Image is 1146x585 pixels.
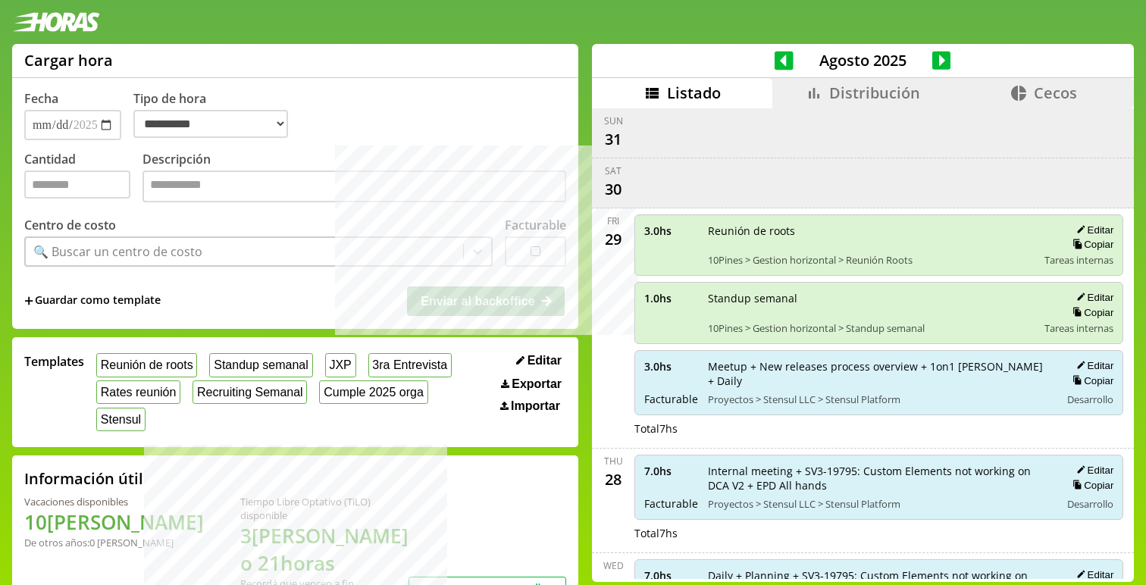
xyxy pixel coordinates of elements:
[528,354,562,368] span: Editar
[601,468,625,492] div: 28
[644,224,697,238] span: 3.0 hs
[209,353,312,377] button: Standup semanal
[142,170,566,202] textarea: Descripción
[708,253,1034,267] span: 10Pines > Gestion horizontal > Reunión Roots
[644,359,697,374] span: 3.0 hs
[12,12,100,32] img: logotipo
[1067,393,1113,406] span: Desarrollo
[644,464,697,478] span: 7.0 hs
[133,110,288,138] select: Tipo de hora
[24,292,33,309] span: +
[96,353,197,377] button: Reunión de roots
[512,377,562,391] span: Exportar
[325,353,356,377] button: JXP
[240,495,409,522] div: Tiempo Libre Optativo (TiLO) disponible
[496,377,566,392] button: Exportar
[604,114,623,127] div: Sun
[24,508,204,536] h1: 10 [PERSON_NAME]
[644,568,697,583] span: 7.0 hs
[708,291,1034,305] span: Standup semanal
[133,90,300,140] label: Tipo de hora
[1072,464,1113,477] button: Editar
[24,217,116,233] label: Centro de costo
[368,353,452,377] button: 3ra Entrevista
[634,526,1123,540] div: Total 7 hs
[1068,306,1113,319] button: Copiar
[24,170,130,199] input: Cantidad
[708,464,1050,493] span: Internal meeting + SV3-19795: Custom Elements not working on DCA V2 + EPD All hands
[511,399,560,413] span: Importar
[794,50,932,70] span: Agosto 2025
[1072,359,1113,372] button: Editar
[708,359,1050,388] span: Meetup + New releases process overview + 1on1 [PERSON_NAME] + Daily
[193,380,307,404] button: Recruiting Semanal
[96,380,180,404] button: Rates reunión
[512,353,566,368] button: Editar
[708,393,1050,406] span: Proyectos > Stensul LLC > Stensul Platform
[667,83,721,103] span: Listado
[829,83,920,103] span: Distribución
[24,151,142,206] label: Cantidad
[24,292,161,309] span: +Guardar como template
[142,151,566,206] label: Descripción
[634,421,1123,436] div: Total 7 hs
[644,496,697,511] span: Facturable
[1072,224,1113,236] button: Editar
[24,468,143,489] h2: Información útil
[1068,238,1113,251] button: Copiar
[24,90,58,107] label: Fecha
[644,392,697,406] span: Facturable
[24,50,113,70] h1: Cargar hora
[1072,568,1113,581] button: Editar
[33,243,202,260] div: 🔍 Buscar un centro de costo
[592,108,1134,580] div: scrollable content
[708,224,1034,238] span: Reunión de roots
[24,536,204,549] div: De otros años: 0 [PERSON_NAME]
[505,217,566,233] label: Facturable
[644,291,697,305] span: 1.0 hs
[708,497,1050,511] span: Proyectos > Stensul LLC > Stensul Platform
[240,522,409,577] h1: 3 [PERSON_NAME] o 21 horas
[1034,83,1077,103] span: Cecos
[607,214,619,227] div: Fri
[708,321,1034,335] span: 10Pines > Gestion horizontal > Standup semanal
[605,164,622,177] div: Sat
[1072,291,1113,304] button: Editar
[601,127,625,152] div: 31
[601,177,625,202] div: 30
[1044,321,1113,335] span: Tareas internas
[1068,479,1113,492] button: Copiar
[319,380,427,404] button: Cumple 2025 orga
[1068,374,1113,387] button: Copiar
[24,353,84,370] span: Templates
[604,455,623,468] div: Thu
[1044,253,1113,267] span: Tareas internas
[603,559,624,572] div: Wed
[96,408,146,431] button: Stensul
[601,227,625,252] div: 29
[1067,497,1113,511] span: Desarrollo
[24,495,204,508] div: Vacaciones disponibles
